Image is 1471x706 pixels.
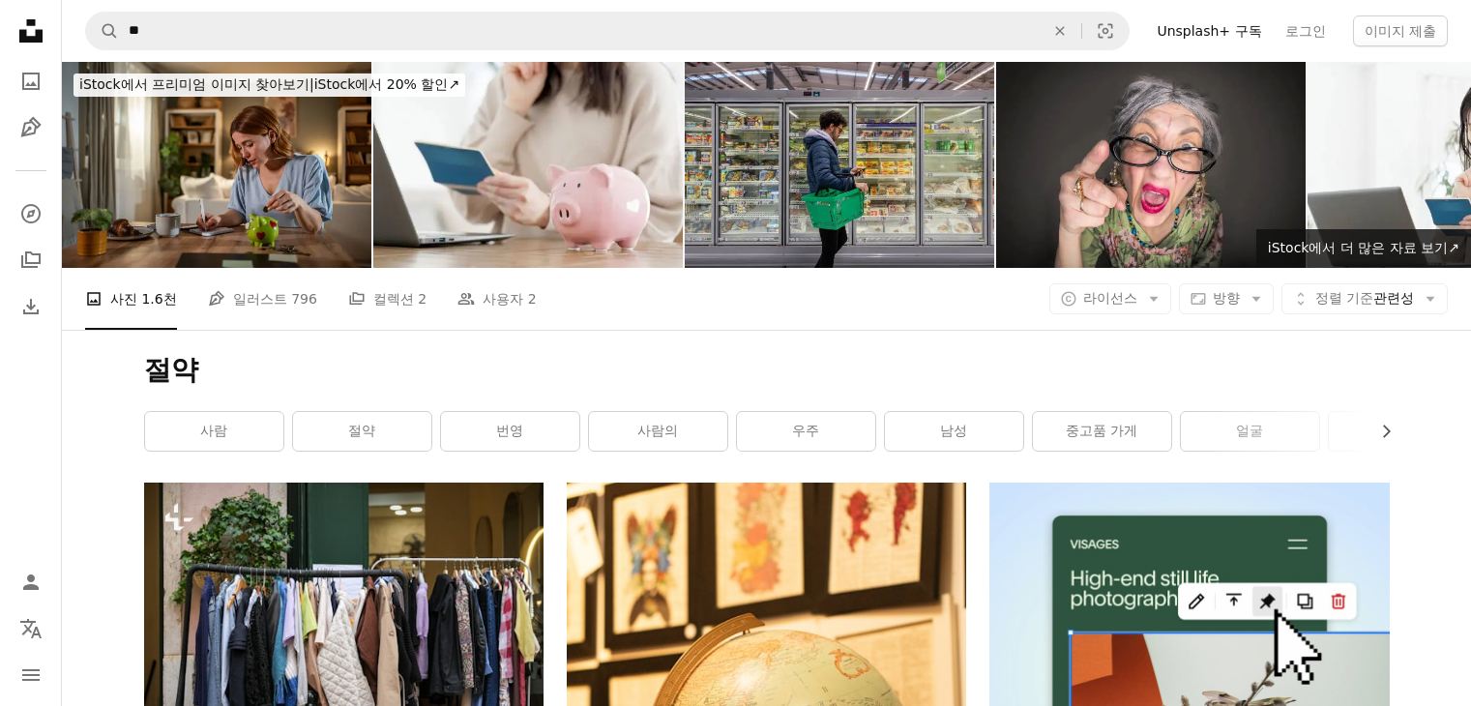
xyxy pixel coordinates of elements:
a: 사진 [12,62,50,101]
img: 가리키고 고함을 지르는 비참한 늙은 여자 [996,62,1306,268]
a: 중고품 가게 [1033,412,1171,451]
button: 언어 [12,609,50,648]
img: 돼지 저금통으로 가정 재정 및 저축을 관리하는 여성 [62,62,371,268]
button: 방향 [1179,283,1274,314]
img: 통장 잔고를 걱정하는 여자 [373,62,683,268]
button: 이미지 제출 [1353,15,1448,46]
button: 목록을 오른쪽으로 스크롤 [1368,412,1390,451]
a: 번영 [441,412,579,451]
a: 얼굴 [1181,412,1319,451]
span: 방향 [1213,290,1240,306]
a: 절약 [293,412,431,451]
span: 라이선스 [1083,290,1137,306]
span: 796 [291,288,317,309]
a: 로그인 / 가입 [12,563,50,602]
a: 컬렉션 [12,241,50,279]
a: 일러스트 [12,108,50,147]
span: iStock에서 프리미엄 이미지 찾아보기 | [79,76,314,92]
a: 다운로드 내역 [12,287,50,326]
a: 남성 [885,412,1023,451]
form: 사이트 전체에서 이미지 찾기 [85,12,1130,50]
a: 꼬마 [1329,412,1467,451]
span: 2 [418,288,427,309]
a: 탐색 [12,194,50,233]
span: iStock에서 더 많은 자료 보기 ↗ [1268,240,1459,255]
span: 정렬 기준 [1315,290,1373,306]
a: 사람 [145,412,283,451]
a: 건물 밖에 있는 옷걸이 [144,606,544,624]
button: Unsplash 검색 [86,13,119,49]
a: iStock에서 더 많은 자료 보기↗ [1256,229,1471,268]
a: 일러스트 796 [208,268,317,330]
span: 2 [528,288,537,309]
a: 사람의 [589,412,727,451]
button: 삭제 [1039,13,1081,49]
a: 사용자 2 [457,268,536,330]
button: 시각적 검색 [1082,13,1129,49]
a: 로그인 [1274,15,1338,46]
button: 라이선스 [1049,283,1171,314]
button: 정렬 기준관련성 [1281,283,1448,314]
button: 메뉴 [12,656,50,694]
a: iStock에서 프리미엄 이미지 찾아보기|iStock에서 20% 할인↗ [62,62,477,108]
span: iStock에서 20% 할인 ↗ [79,76,459,92]
span: 관련성 [1315,289,1414,309]
a: Unsplash+ 구독 [1145,15,1273,46]
h1: 절약 [144,353,1390,388]
a: 우주 [737,412,875,451]
a: 컬렉션 2 [348,268,427,330]
img: 편리한 음식 구매 [685,62,994,268]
